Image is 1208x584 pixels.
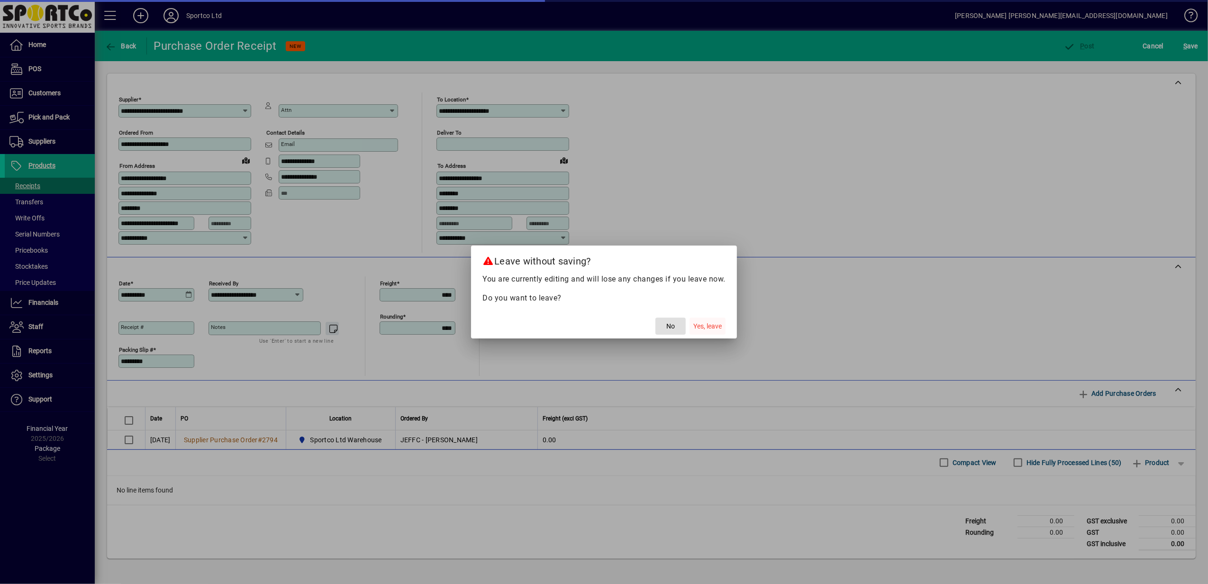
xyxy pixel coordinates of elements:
p: Do you want to leave? [482,292,726,304]
span: Yes, leave [693,321,722,331]
p: You are currently editing and will lose any changes if you leave now. [482,274,726,285]
button: Yes, leave [690,318,726,335]
span: No [666,321,675,331]
button: No [655,318,686,335]
h2: Leave without saving? [471,246,737,273]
